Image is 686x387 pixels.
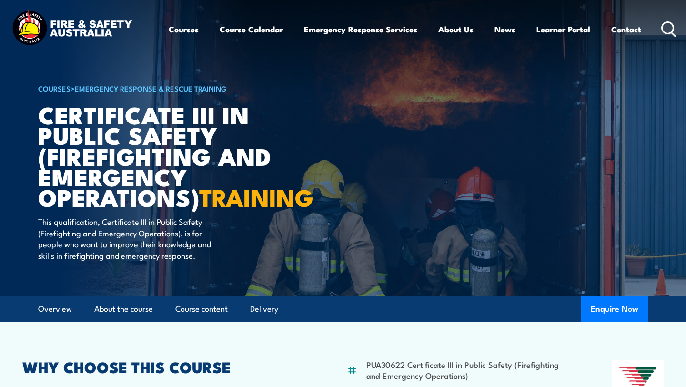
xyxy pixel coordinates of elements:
h2: WHY CHOOSE THIS COURSE [22,360,301,373]
strong: TRAINING [199,178,313,215]
a: Emergency Response & Rescue Training [75,83,227,93]
a: Emergency Response Services [304,17,417,42]
a: About Us [438,17,474,42]
li: PUA30622 Certificate III in Public Safety (Firefighting and Emergency Operations) [366,359,566,381]
a: About the course [94,296,153,322]
a: COURSES [38,83,71,93]
h6: > [38,82,273,94]
a: Learner Portal [536,17,590,42]
a: News [494,17,515,42]
a: Courses [169,17,199,42]
a: Course content [175,296,228,322]
a: Course Calendar [220,17,283,42]
button: Enquire Now [581,296,648,322]
p: This qualification, Certificate III in Public Safety (Firefighting and Emergency Operations), is ... [38,216,212,261]
a: Overview [38,296,72,322]
a: Contact [611,17,641,42]
a: Delivery [250,296,278,322]
h1: Certificate III in Public Safety (Firefighting and Emergency Operations) [38,104,273,207]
